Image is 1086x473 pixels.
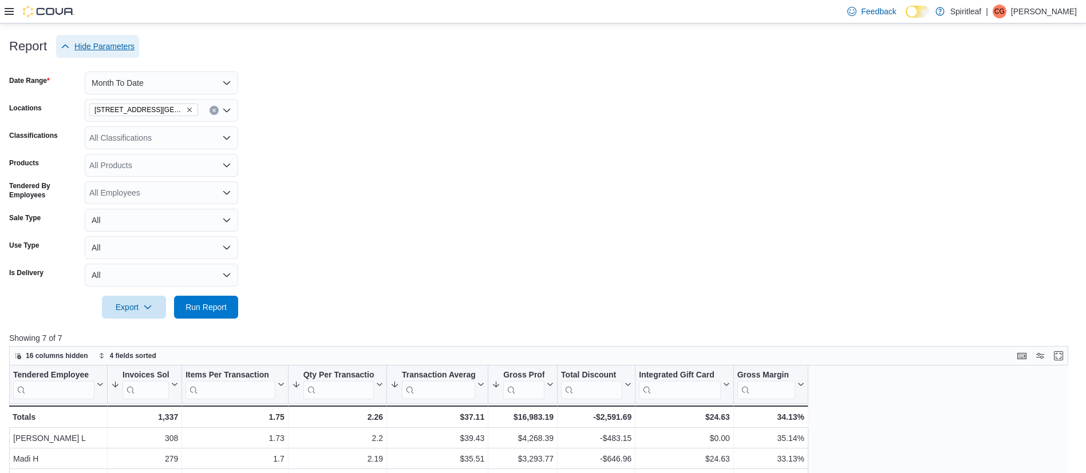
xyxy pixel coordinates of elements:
button: Keyboard shortcuts [1015,349,1029,363]
button: Transaction Average [390,370,484,399]
span: 567 - Spiritleaf Park Place Blvd (Barrie) [89,104,198,116]
div: -$483.15 [561,432,631,446]
button: 16 columns hidden [10,349,93,363]
img: Cova [23,6,74,17]
div: Madi H [13,452,104,466]
label: Date Range [9,76,50,85]
button: Clear input [210,106,219,115]
div: Total Discount [561,370,622,399]
div: 35.14% [737,432,804,446]
div: Transaction Average [402,370,475,399]
div: Clayton G [993,5,1006,18]
div: Transaction Average [402,370,475,381]
div: Gross Margin [737,370,795,381]
button: Open list of options [222,161,231,170]
button: All [85,264,238,287]
div: 308 [111,432,178,446]
div: $24.63 [639,410,729,424]
div: $16,983.19 [492,410,554,424]
input: Dark Mode [906,6,930,18]
div: 1,337 [111,410,178,424]
div: -$646.96 [561,452,631,466]
button: Integrated Gift Card [639,370,729,399]
span: Export [109,296,159,319]
button: Tendered Employee [13,370,104,399]
div: $37.11 [390,410,484,424]
div: 1.73 [185,432,285,446]
div: [PERSON_NAME] L [13,432,104,446]
div: Qty Per Transaction [303,370,374,381]
button: Open list of options [222,106,231,115]
div: Invoices Sold [123,370,169,381]
label: Is Delivery [9,268,44,277]
p: | [986,5,988,18]
div: $24.63 [639,452,729,466]
label: Products [9,158,39,168]
span: Hide Parameters [74,41,135,52]
div: Items Per Transaction [185,370,275,399]
span: [STREET_ADDRESS][GEOGRAPHIC_DATA]) [94,104,184,116]
button: All [85,209,238,232]
button: Items Per Transaction [185,370,285,399]
div: 2.2 [292,432,383,446]
div: Invoices Sold [123,370,169,399]
span: Run Report [185,301,227,313]
div: Items Per Transaction [185,370,275,381]
button: Open list of options [222,188,231,197]
button: Run Report [174,296,238,319]
div: 34.13% [737,410,804,424]
p: Showing 7 of 7 [9,332,1079,344]
h3: Report [9,39,47,53]
div: Total Discount [561,370,622,381]
div: Tendered Employee [13,370,94,399]
button: Remove 567 - Spiritleaf Park Place Blvd (Barrie) from selection in this group [186,106,193,113]
div: Qty Per Transaction [303,370,374,399]
div: $4,268.39 [492,432,554,446]
div: 1.7 [185,452,285,466]
button: Hide Parameters [56,35,139,58]
div: $3,293.77 [492,452,554,466]
div: Integrated Gift Card [639,370,720,381]
div: Gross Profit [503,370,544,399]
div: Gross Margin [737,370,795,399]
div: Tendered Employee [13,370,94,381]
div: 1.75 [185,410,285,424]
span: Feedback [861,6,896,17]
label: Locations [9,104,42,113]
button: Export [102,296,166,319]
span: CG [994,5,1005,18]
div: 2.26 [292,410,383,424]
div: 33.13% [737,452,804,466]
button: Qty Per Transaction [292,370,383,399]
label: Tendered By Employees [9,181,80,200]
p: [PERSON_NAME] [1011,5,1077,18]
span: 16 columns hidden [26,351,88,360]
div: $39.43 [390,432,484,446]
div: Gross Profit [503,370,544,381]
span: 4 fields sorted [110,351,156,360]
div: -$2,591.69 [561,410,631,424]
div: 2.19 [292,452,383,466]
button: Enter fullscreen [1052,349,1065,363]
button: 4 fields sorted [94,349,161,363]
label: Sale Type [9,213,41,222]
label: Classifications [9,131,58,140]
p: Spiritleaf [950,5,981,18]
button: Gross Margin [737,370,804,399]
button: All [85,236,238,259]
div: $35.51 [390,452,484,466]
button: Month To Date [85,71,238,94]
div: 279 [111,452,178,466]
button: Open list of options [222,133,231,142]
button: Gross Profit [492,370,554,399]
button: Display options [1033,349,1047,363]
label: Use Type [9,241,39,250]
div: $0.00 [639,432,729,446]
div: Totals [13,410,104,424]
div: Integrated Gift Card [639,370,720,399]
button: Total Discount [561,370,631,399]
button: Invoices Sold [111,370,178,399]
